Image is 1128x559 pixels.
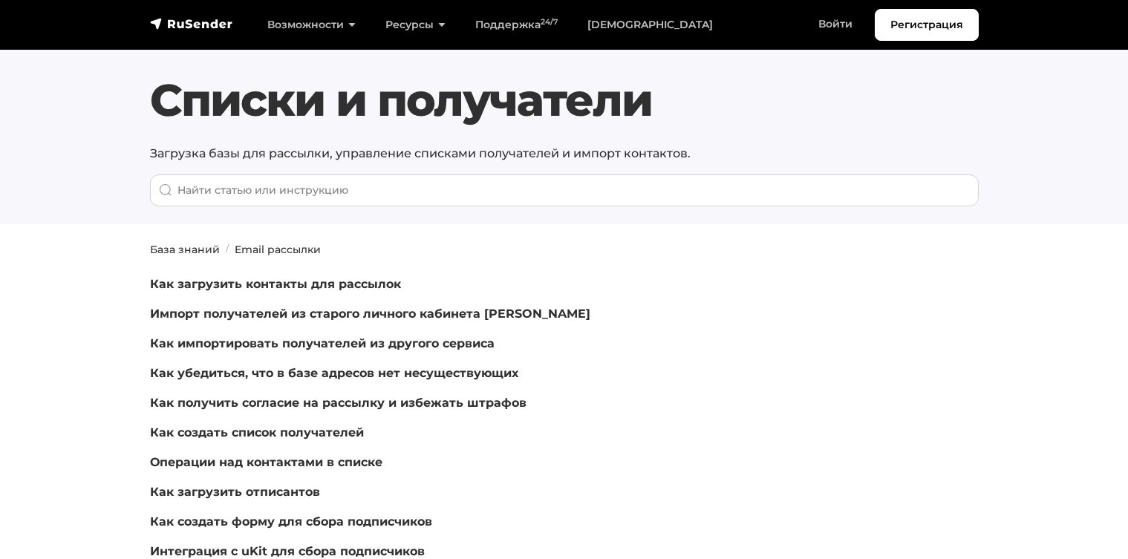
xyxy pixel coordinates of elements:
[150,73,979,127] h1: Списки и получатели
[235,243,321,256] a: Email рассылки
[541,17,558,27] sup: 24/7
[875,9,979,41] a: Регистрация
[159,183,172,197] img: Поиск
[150,396,526,410] a: Как получить согласие на рассылку и избежать штрафов
[150,174,979,206] input: When autocomplete results are available use up and down arrows to review and enter to go to the d...
[371,10,460,40] a: Ресурсы
[150,277,401,291] a: Как загрузить контакты для рассылок
[141,242,988,258] nav: breadcrumb
[150,455,382,469] a: Операции над контактами в списке
[150,243,220,256] a: База знаний
[150,307,590,321] a: Импорт получателей из старого личного кабинета [PERSON_NAME]
[803,9,867,39] a: Войти
[150,16,233,31] img: RuSender
[460,10,573,40] a: Поддержка24/7
[150,514,432,529] a: Как создать форму для сбора подписчиков
[150,366,518,380] a: Как убедиться, что в базе адресов нет несуществующих
[150,145,979,163] p: Загрузка базы для рассылки, управление списками получателей и импорт контактов.
[252,10,371,40] a: Возможности
[150,485,320,499] a: Как загрузить отписантов
[150,425,364,439] a: Как создать список получателей
[573,10,728,40] a: [DEMOGRAPHIC_DATA]
[150,336,495,350] a: Как импортировать получателей из другого сервиса
[150,544,425,558] a: Интеграция с uKit для сбора подписчиков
